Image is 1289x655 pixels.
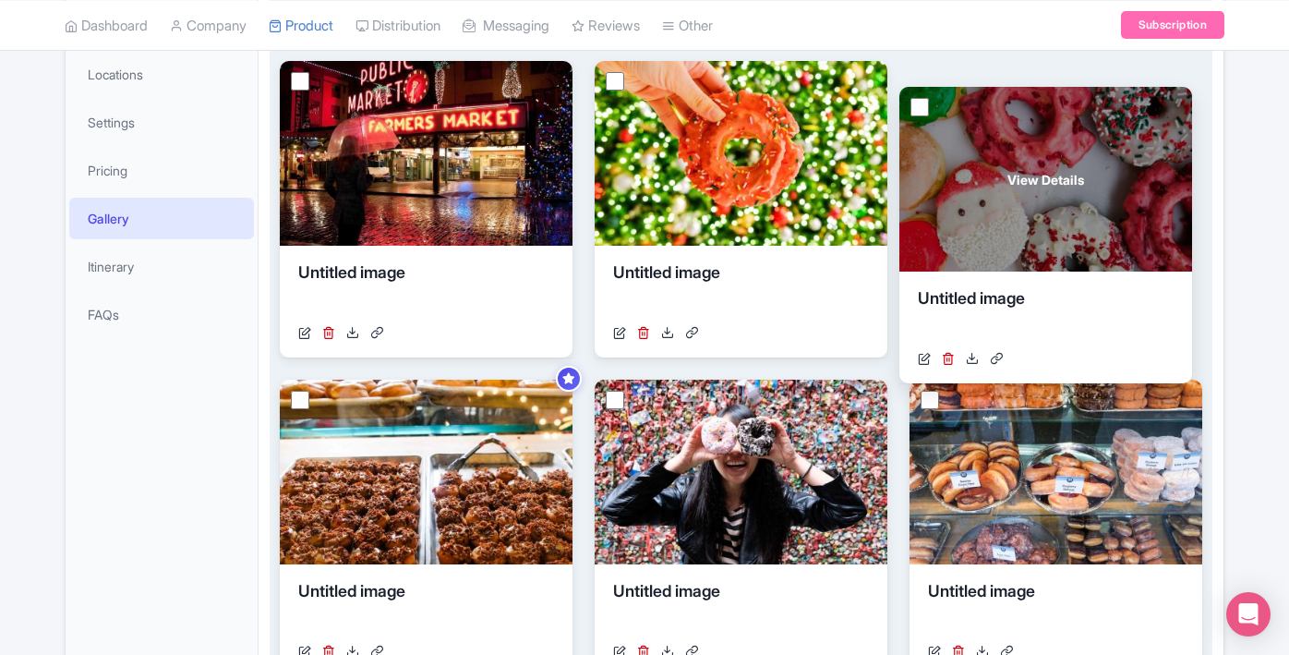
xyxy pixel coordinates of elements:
a: Settings [69,102,254,143]
div: Untitled image [928,579,1184,635]
div: Untitled image [298,579,554,635]
span: View Details [1007,170,1084,189]
div: Untitled image [298,261,554,316]
div: Untitled image [613,261,869,316]
a: Locations [69,54,254,95]
a: View Details [899,87,1192,272]
a: Itinerary [69,246,254,287]
div: Open Intercom Messenger [1226,592,1271,637]
a: FAQs [69,294,254,335]
div: Untitled image [918,286,1174,342]
div: Untitled image [613,579,869,635]
a: Pricing [69,150,254,191]
a: Subscription [1121,11,1224,39]
a: Gallery [69,198,254,239]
